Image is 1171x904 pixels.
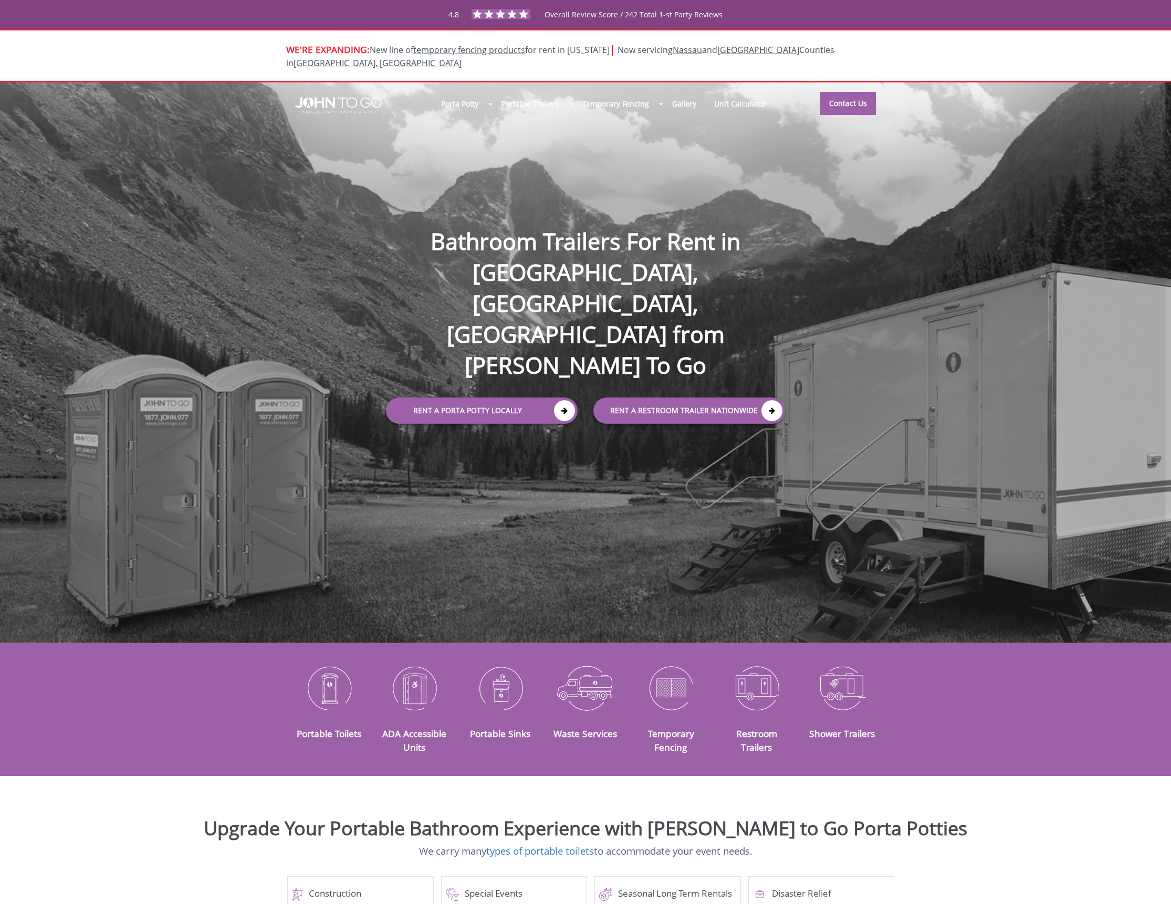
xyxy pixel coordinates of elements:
[493,92,568,115] a: Portable Trailers
[380,660,449,715] img: ADA-Accessible-Units-icon_N.png
[286,44,834,69] span: Now servicing and Counties in
[294,660,364,715] img: Portable-Toilets-icon_N.png
[386,397,578,424] a: Rent a Porta Potty Locally
[663,92,705,115] a: Gallery
[486,844,594,857] a: types of portable toilets
[294,57,462,69] a: [GEOGRAPHIC_DATA], [GEOGRAPHIC_DATA]
[413,44,525,56] a: temporary fencing products
[717,44,799,56] a: [GEOGRAPHIC_DATA]
[8,844,1163,858] p: We carry many to accommodate your event needs.
[599,888,736,901] a: Seasonal Long Term Rentals
[551,660,621,715] img: Waste-Services-icon_N.png
[432,92,487,115] a: Porta Potty
[470,727,530,740] a: Portable Sinks
[553,727,617,740] a: Waste Services
[382,727,446,753] a: ADA Accessible Units
[295,97,382,114] img: JOHN to go
[573,92,658,115] a: Temporary Fencing
[465,660,535,715] img: Portable-Sinks-icon_N.png
[8,818,1163,839] h2: Upgrade Your Portable Bathroom Experience with [PERSON_NAME] to Go Porta Potties
[610,42,615,56] span: |
[736,727,777,753] a: Restroom Trailers
[648,727,694,753] a: Temporary Fencing
[446,888,582,901] a: Special Events
[448,9,459,19] span: 4.8
[753,888,890,901] h4: Disaster Relief
[545,9,723,40] span: Overall Review Score / 242 Total 1-st Party Reviews
[809,727,875,740] a: Shower Trailers
[705,92,775,115] a: Unit Calculator
[807,660,877,715] img: Shower-Trailers-icon_N.png
[297,727,361,740] a: Portable Toilets
[286,43,370,56] span: WE'RE EXPANDING:
[286,44,834,69] span: New line of for rent in [US_STATE]
[636,660,706,715] img: Temporary-Fencing-cion_N.png
[673,44,702,56] a: Nassau
[820,92,876,115] a: Contact Us
[593,397,785,424] a: rent a RESTROOM TRAILER Nationwide
[375,192,796,381] h1: Bathroom Trailers For Rent in [GEOGRAPHIC_DATA], [GEOGRAPHIC_DATA], [GEOGRAPHIC_DATA] from [PERSO...
[722,660,791,715] img: Restroom-Trailers-icon_N.png
[292,888,428,901] a: Construction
